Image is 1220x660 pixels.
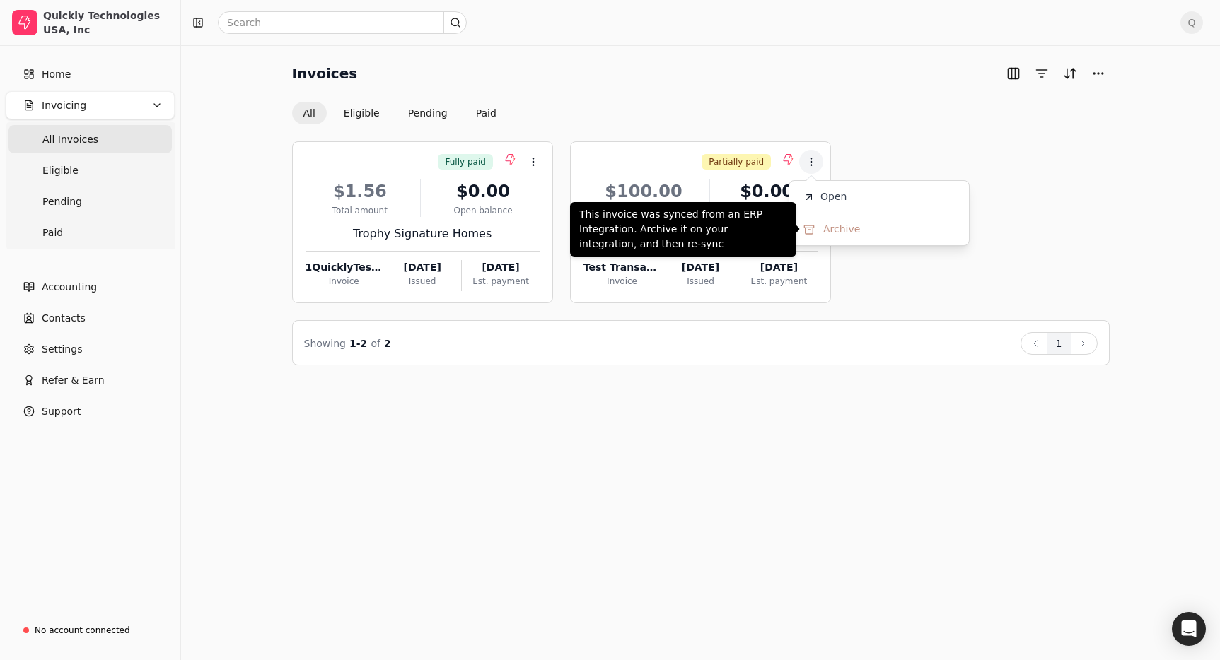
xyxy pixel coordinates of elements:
div: $0.00 [426,179,540,204]
button: Support [6,397,175,425]
div: 1QuicklyTest082625 [306,260,383,275]
span: Invoicing [42,98,86,113]
span: Archive [823,222,860,237]
span: Partially paid [709,155,764,168]
span: Open [820,189,847,204]
a: Settings [6,335,175,363]
button: Pending [397,102,459,124]
button: Eligible [332,102,391,124]
span: All Invoices [42,132,98,147]
div: [DATE] [462,260,539,275]
a: Paid [8,218,172,247]
span: Support [42,404,81,419]
button: More [1087,62,1110,85]
a: All Invoices [8,125,172,153]
div: $100.00 [583,179,704,204]
button: Paid [465,102,508,124]
div: Invoice [306,275,383,288]
a: No account connected [6,618,175,643]
div: [DATE] [383,260,461,275]
span: Showing [304,338,346,349]
button: Invoicing [6,91,175,119]
div: This invoice was synced from an ERP Integration. Archive it on your integration, and then re-sync [570,202,796,257]
h2: Invoices [292,62,358,85]
div: Open balance [426,204,540,217]
div: Invoice filter options [292,102,508,124]
span: Accounting [42,280,97,295]
span: 2 [384,338,391,349]
div: Quickly Technologies USA, Inc [43,8,168,37]
input: Search [218,11,467,34]
span: 1 - 2 [349,338,367,349]
a: Contacts [6,304,175,332]
button: 1 [1047,332,1071,355]
span: Contacts [42,311,86,326]
div: $1.56 [306,179,415,204]
a: Eligible [8,156,172,184]
span: Eligible [42,163,79,178]
div: $0.00 [716,179,818,204]
span: Pending [42,194,82,209]
div: Issued [661,275,739,288]
div: Total amount [306,204,415,217]
div: Invoice [583,275,661,288]
a: Pending [8,187,172,216]
span: of [371,338,380,349]
button: Q [1180,11,1203,34]
span: Settings [42,342,82,357]
div: Trophy Signature Homes [306,225,540,242]
div: [DATE] [661,260,739,275]
div: Est. payment [740,275,818,288]
div: Open Intercom Messenger [1172,612,1206,646]
button: All [292,102,327,124]
a: Accounting [6,273,175,301]
div: Test Transaction [583,260,661,275]
button: Refer & Earn [6,366,175,394]
div: Issued [383,275,461,288]
span: Fully paid [445,155,485,168]
div: Est. payment [462,275,539,288]
span: Refer & Earn [42,373,105,388]
span: Paid [42,225,63,240]
div: [DATE] [740,260,818,275]
div: No account connected [35,624,130,637]
span: Home [42,67,71,82]
a: Home [6,60,175,88]
button: Sort [1059,62,1081,85]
